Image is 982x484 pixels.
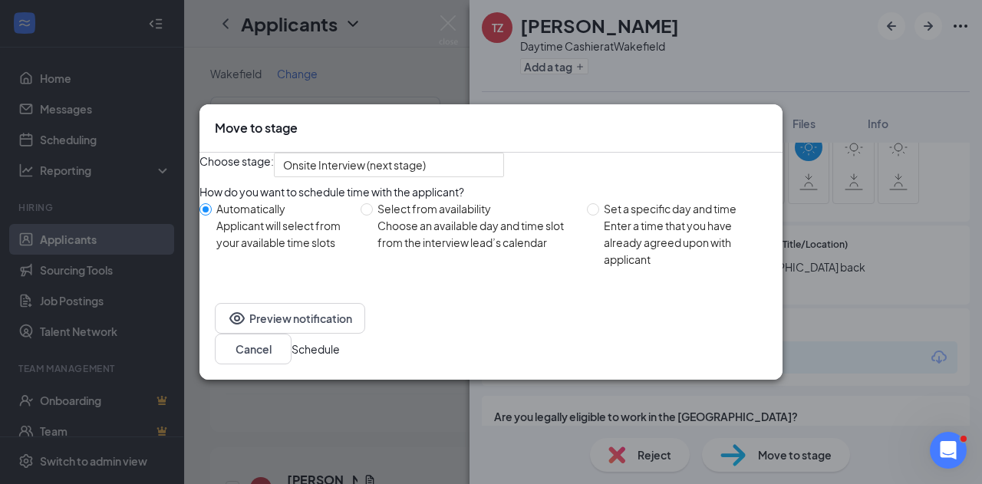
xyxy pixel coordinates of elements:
div: Choose an available day and time slot from the interview lead’s calendar [377,217,575,251]
svg: Eye [228,309,246,328]
button: Schedule [292,341,340,357]
div: Applicant will select from your available time slots [216,217,348,251]
div: Enter a time that you have already agreed upon with applicant [604,217,770,268]
div: Select from availability [377,200,575,217]
div: Set a specific day and time [604,200,770,217]
span: Choose stage: [199,153,274,177]
button: Cancel [215,334,292,364]
iframe: Intercom live chat [930,432,967,469]
div: Automatically [216,200,348,217]
span: Onsite Interview (next stage) [283,153,426,176]
h3: Move to stage [215,120,298,137]
div: How do you want to schedule time with the applicant? [199,183,783,200]
button: EyePreview notification [215,303,365,334]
